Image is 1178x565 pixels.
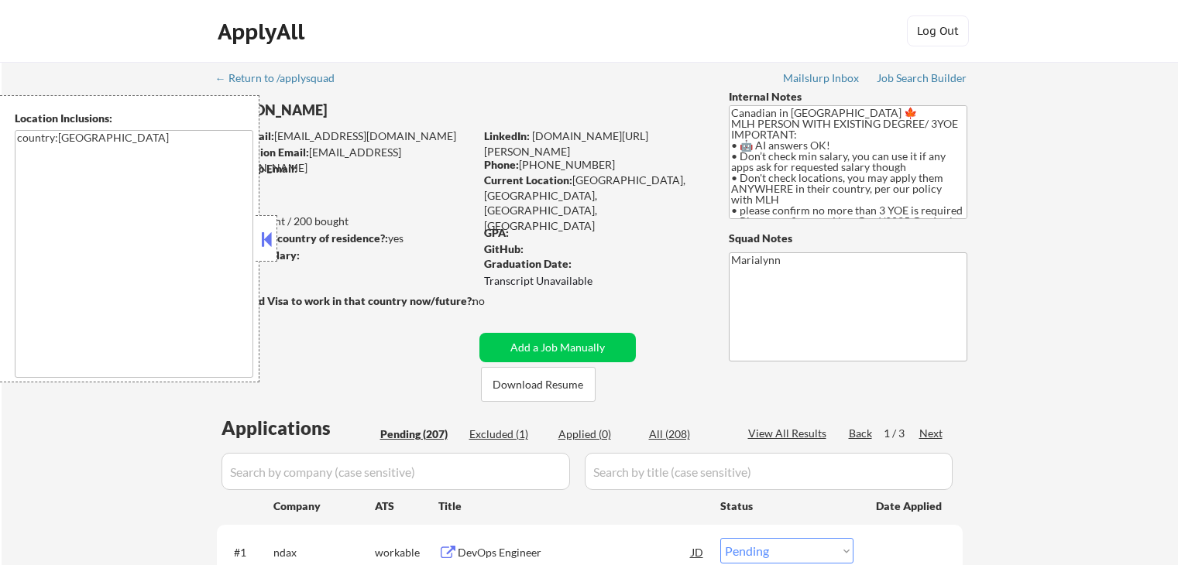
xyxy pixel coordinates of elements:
[15,111,253,126] div: Location Inclusions:
[877,72,967,87] a: Job Search Builder
[438,498,706,514] div: Title
[218,145,474,175] div: [EMAIL_ADDRESS][DOMAIN_NAME]
[218,128,474,144] div: [EMAIL_ADDRESS][DOMAIN_NAME]
[720,491,853,519] div: Status
[216,214,474,229] div: 0 sent / 200 bought
[484,157,703,173] div: [PHONE_NUMBER]
[472,293,517,309] div: no
[783,73,860,84] div: Mailslurp Inbox
[234,545,261,560] div: #1
[649,426,726,442] div: All (208)
[218,19,309,45] div: ApplyAll
[783,72,860,87] a: Mailslurp Inbox
[484,173,572,187] strong: Current Location:
[216,231,388,245] strong: Can work in country of residence?:
[216,231,469,246] div: yes
[558,426,636,442] div: Applied (0)
[215,72,349,87] a: ← Return to /applysquad
[484,257,572,270] strong: Graduation Date:
[877,73,967,84] div: Job Search Builder
[849,426,874,441] div: Back
[484,226,509,239] strong: GPA:
[217,101,535,120] div: [PERSON_NAME]
[380,426,458,442] div: Pending (207)
[884,426,919,441] div: 1 / 3
[375,545,438,560] div: workable
[273,545,375,560] div: ndax
[375,498,438,514] div: ATS
[217,294,475,307] strong: Will need Visa to work in that country now/future?:
[484,158,519,171] strong: Phone:
[919,426,944,441] div: Next
[729,89,967,104] div: Internal Notes
[469,426,547,442] div: Excluded (1)
[585,453,953,490] input: Search by title (case sensitive)
[748,426,831,441] div: View All Results
[273,498,375,514] div: Company
[484,173,703,233] div: [GEOGRAPHIC_DATA], [GEOGRAPHIC_DATA], [GEOGRAPHIC_DATA], [GEOGRAPHIC_DATA]
[479,333,636,362] button: Add a Job Manually
[222,453,570,490] input: Search by company (case sensitive)
[876,498,944,514] div: Date Applied
[484,242,524,255] strong: GitHub:
[481,367,596,402] button: Download Resume
[907,15,969,46] button: Log Out
[729,231,967,246] div: Squad Notes
[458,545,692,560] div: DevOps Engineer
[215,73,349,84] div: ← Return to /applysquad
[484,129,530,142] strong: LinkedIn:
[484,129,648,158] a: [DOMAIN_NAME][URL][PERSON_NAME]
[222,419,375,437] div: Applications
